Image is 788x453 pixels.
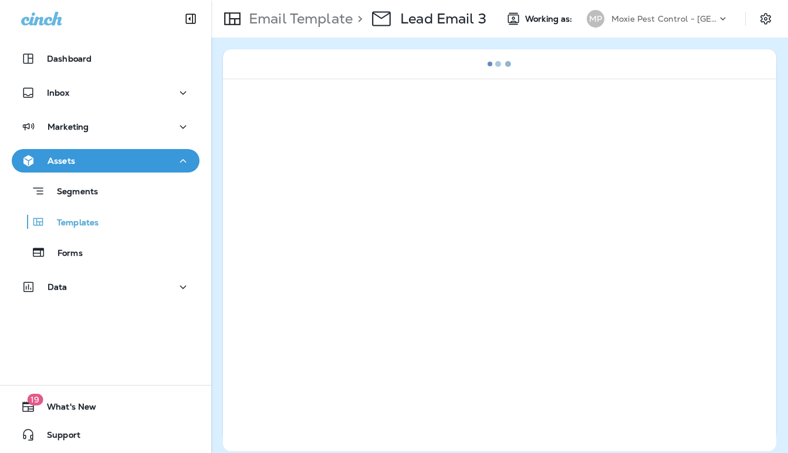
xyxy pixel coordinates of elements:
p: Dashboard [47,54,92,63]
p: Forms [46,248,83,259]
span: 19 [27,394,43,405]
button: Marketing [12,115,199,138]
button: Collapse Sidebar [174,7,207,31]
button: Segments [12,178,199,204]
button: Data [12,275,199,299]
p: Moxie Pest Control - [GEOGRAPHIC_DATA] [611,14,717,23]
p: Inbox [47,88,69,97]
button: 19What's New [12,395,199,418]
button: Templates [12,209,199,234]
span: Working as: [525,14,575,24]
span: Support [35,430,80,444]
button: Settings [755,8,776,29]
p: Lead Email 3 [400,10,486,28]
p: > [353,10,363,28]
p: Templates [45,218,99,229]
p: Segments [45,187,98,198]
button: Dashboard [12,47,199,70]
p: Assets [48,156,75,165]
div: MP [587,10,604,28]
button: Forms [12,240,199,265]
p: Email Template [244,10,353,28]
p: Data [48,282,67,292]
span: What's New [35,402,96,416]
button: Assets [12,149,199,173]
button: Support [12,423,199,447]
p: Marketing [48,122,89,131]
button: Inbox [12,81,199,104]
